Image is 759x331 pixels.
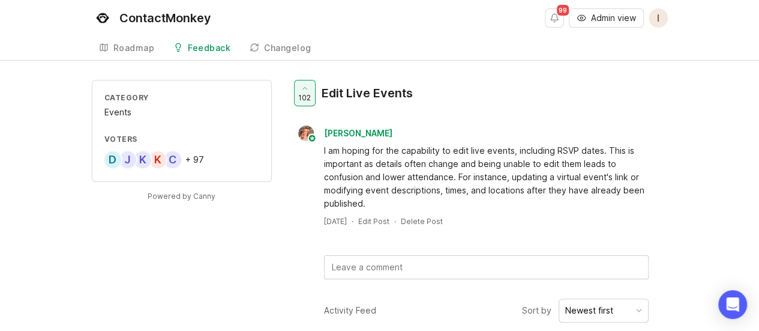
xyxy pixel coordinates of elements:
div: · [394,216,396,226]
div: Activity Feed [324,304,376,317]
a: Changelog [242,36,319,61]
div: C [163,150,182,169]
img: ContactMonkey logo [92,7,113,29]
button: I [649,8,668,28]
time: [DATE] [324,217,347,226]
div: Events [104,106,259,119]
a: Powered by Canny [146,189,217,203]
div: Open Intercom Messenger [718,290,747,319]
a: Feedback [166,36,238,61]
div: Roadmap [113,44,155,52]
span: [PERSON_NAME] [324,128,392,138]
div: Newest first [565,304,613,317]
div: + 97 [185,156,204,164]
img: Bronwen W [294,126,317,141]
a: [DATE] [324,216,347,226]
a: Bronwen W[PERSON_NAME] [291,126,402,141]
div: Delete Post [401,216,443,226]
div: Changelog [264,44,311,52]
div: K [148,150,167,169]
div: D [103,150,122,169]
span: 102 [298,93,311,103]
div: J [118,150,137,169]
img: member badge [307,134,316,143]
span: 99 [557,5,569,16]
button: 102 [294,80,316,106]
span: Admin view [591,12,636,24]
a: Roadmap [92,36,162,61]
div: Feedback [188,44,230,52]
div: K [133,150,152,169]
div: · [352,216,353,226]
span: I [657,11,659,25]
div: Category [104,93,259,103]
button: Notifications [545,8,564,28]
span: Sort by [522,304,551,317]
div: Voters [104,134,259,144]
div: Edit Live Events [322,85,413,102]
div: I am hoping for the capability to edit live events, including RSVP dates. This is important as de... [324,144,649,210]
button: Admin view [569,8,644,28]
div: ContactMonkey [119,12,211,24]
div: Edit Post [358,216,389,226]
